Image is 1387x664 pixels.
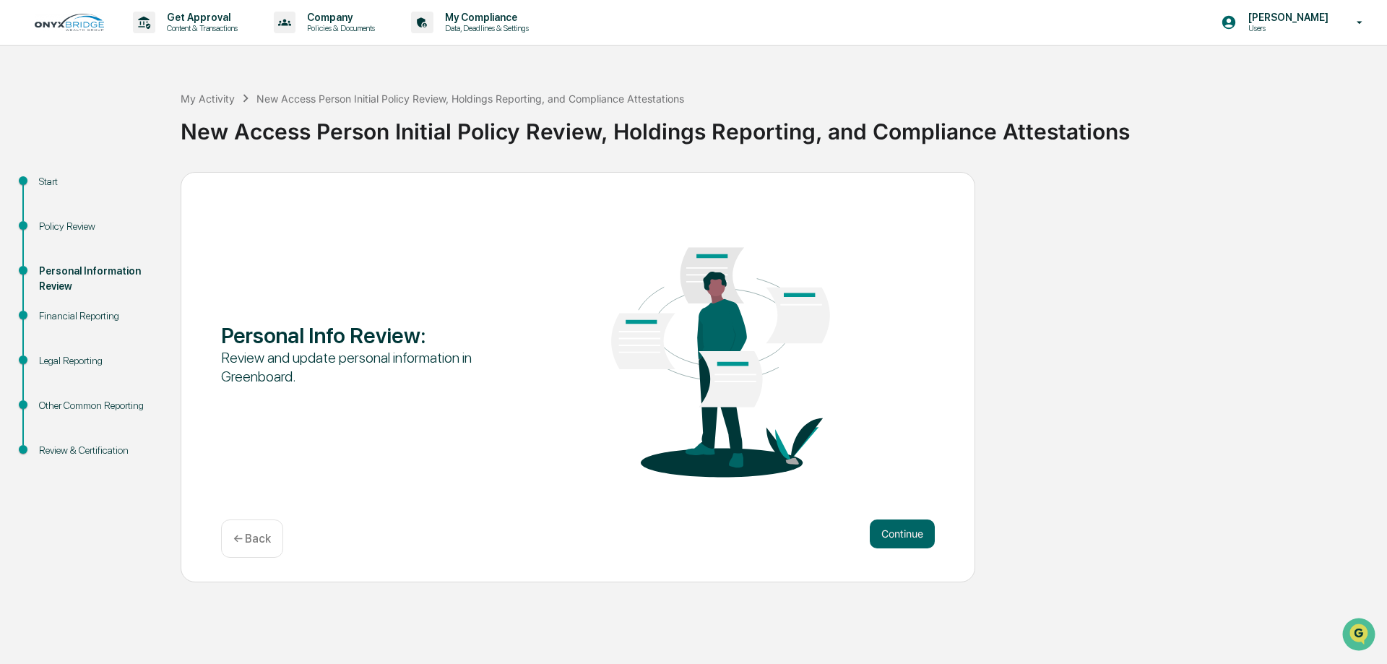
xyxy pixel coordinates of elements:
div: Review & Certification [39,443,157,458]
div: New Access Person Initial Policy Review, Holdings Reporting, and Compliance Attestations [181,107,1380,145]
div: Personal Info Review : [221,322,506,348]
p: My Compliance [433,12,536,23]
p: Content & Transactions [155,23,245,33]
div: 🔎 [14,211,26,223]
p: [PERSON_NAME] [1237,12,1336,23]
a: 🖐️Preclearance [9,176,99,202]
p: Get Approval [155,12,245,23]
span: Data Lookup [29,210,91,224]
div: Start [39,174,157,189]
div: 🖐️ [14,184,26,195]
div: New Access Person Initial Policy Review, Holdings Reporting, and Compliance Attestations [256,92,684,105]
iframe: Open customer support [1341,616,1380,655]
div: Financial Reporting [39,309,157,324]
p: Policies & Documents [295,23,382,33]
a: 🔎Data Lookup [9,204,97,230]
span: Pylon [144,245,175,256]
p: How can we help? [14,30,263,53]
div: Other Common Reporting [39,398,157,413]
div: Start new chat [49,111,237,125]
div: Review and update personal information in Greenboard. [221,348,506,386]
div: 🗄️ [105,184,116,195]
img: 1746055101610-c473b297-6a78-478c-a979-82029cc54cd1 [14,111,40,137]
div: My Activity [181,92,235,105]
div: Policy Review [39,219,157,234]
p: Company [295,12,382,23]
p: Data, Deadlines & Settings [433,23,536,33]
p: ← Back [233,532,271,546]
div: Personal Information Review [39,264,157,294]
img: Personal Info Review [578,204,863,501]
span: Attestations [119,182,179,197]
button: Start new chat [246,115,263,132]
div: We're available if you need us! [49,125,183,137]
div: Legal Reporting [39,353,157,368]
a: Powered byPylon [102,244,175,256]
img: logo [35,14,104,31]
span: Preclearance [29,182,93,197]
button: Continue [870,519,935,548]
a: 🗄️Attestations [99,176,185,202]
p: Users [1237,23,1336,33]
